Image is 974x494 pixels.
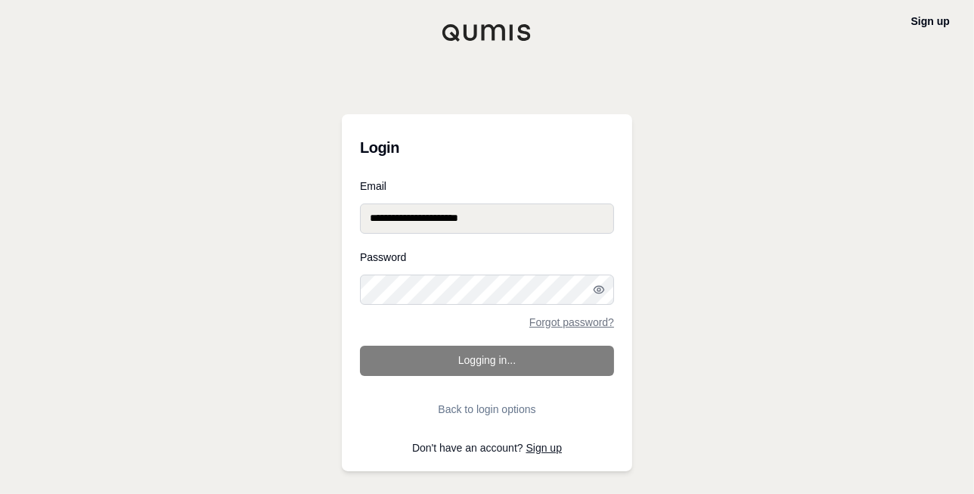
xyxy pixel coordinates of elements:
[360,443,614,453] p: Don't have an account?
[360,252,614,263] label: Password
[526,442,562,454] a: Sign up
[529,317,614,328] a: Forgot password?
[360,132,614,163] h3: Login
[442,23,532,42] img: Qumis
[360,181,614,191] label: Email
[360,394,614,424] button: Back to login options
[911,15,950,27] a: Sign up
